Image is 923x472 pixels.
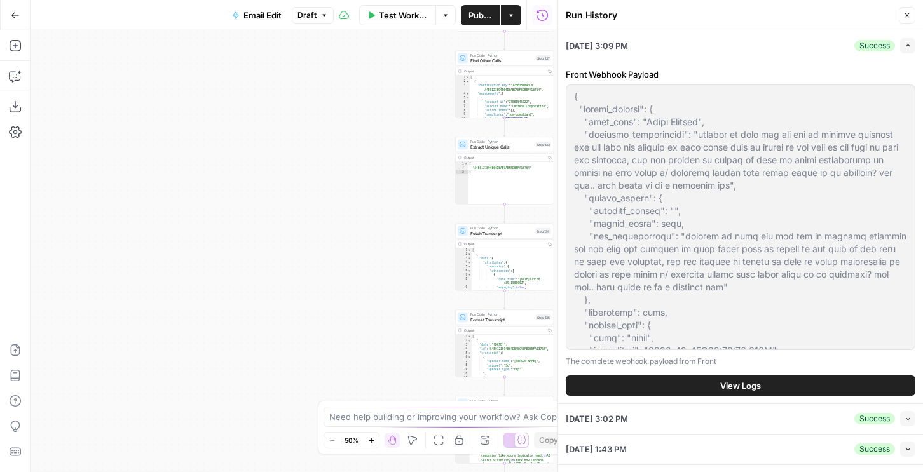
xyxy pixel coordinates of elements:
span: Run Code · Python [470,398,535,403]
div: 9 [456,368,472,372]
div: Success [854,413,895,424]
div: Step 137 [536,55,551,61]
span: Run Code · Python [470,139,533,144]
div: 10 [456,290,472,294]
span: Toggle code folding, rows 6 through 337 [468,269,472,273]
div: 2 [456,79,470,84]
div: 8 [456,109,470,113]
div: 3 [456,84,470,92]
span: Toggle code folding, rows 2 through 65 [466,79,470,84]
div: 10 [456,117,470,121]
span: 50% [345,435,359,445]
div: 2 [456,252,472,257]
g: Edge from step_134 to step_135 [503,291,505,309]
div: 4 [456,260,472,265]
div: Step 134 [535,228,551,234]
div: Run Code · PythonFetch TranscriptStep 134Output[ { "data":{ "attributes":{ "recording":{ "utteran... [455,224,554,291]
g: Edge from step_133 to step_134 [503,205,505,223]
span: Format Transcript [470,316,533,323]
span: Toggle code folding, rows 11 through 15 [468,376,472,381]
span: Find Other Calls [470,57,533,64]
div: 3 [456,257,472,261]
button: Test Workflow [359,5,436,25]
span: [DATE] 1:43 PM [566,443,627,455]
span: View Logs [720,379,761,392]
span: Copy [539,435,558,446]
div: Run Code · PythonExtract Unique CallsStep 133Output[ "A4E0121594B64DEABCAEFED8BFA13764"] [455,137,554,205]
button: Publish [461,5,500,25]
span: Toggle code folding, rows 1 through 118 [468,335,472,339]
div: 9 [456,112,470,117]
div: 5 [456,351,472,356]
div: 11 [456,376,472,381]
div: 8 [456,363,472,368]
div: Step 133 [536,142,551,147]
div: Run Code · PythonFormat TranscriptStep 135Output[ { "date":"[DATE]", "id":"A4E0121594B64DEABCAEFE... [455,310,554,377]
div: Step 135 [536,314,551,320]
span: Toggle code folding, rows 1 through 344 [468,248,472,253]
div: 7 [456,104,470,109]
span: Toggle code folding, rows 4 through 64 [466,92,470,97]
span: Toggle code folding, rows 5 through 63 [466,96,470,100]
g: Edge from step_137 to step_133 [503,118,505,137]
div: Output [464,69,544,74]
div: 9 [456,285,472,290]
div: 1 [456,248,472,253]
span: Fetch Transcript [470,230,533,236]
span: Toggle code folding, rows 3 through 342 [468,257,472,261]
div: 6 [456,100,470,105]
div: Output [464,328,544,333]
span: Run Code · Python [470,312,533,317]
span: Toggle code folding, rows 1 through 3 [464,162,468,166]
span: Email Edit [243,9,282,22]
button: Draft [292,7,334,24]
div: 1 [456,335,472,339]
span: Draft [297,10,317,21]
div: 5 [456,265,472,269]
span: Toggle code folding, rows 5 through 116 [468,351,472,356]
div: 2 [456,166,468,170]
div: Success [854,40,895,51]
div: 2 [456,339,472,343]
span: Run Code · Python [470,226,533,231]
div: 10 [456,372,472,376]
span: Toggle code folding, rows 7 through 21 [468,273,472,278]
span: Toggle code folding, rows 2 through 343 [468,252,472,257]
span: Toggle code folding, rows 4 through 339 [468,260,472,265]
g: Edge from step_60 to step_137 [503,32,505,50]
button: Copy [534,432,563,448]
span: Run Code · Python [470,53,533,58]
div: 1 [456,162,468,166]
span: [DATE] 3:02 PM [566,412,628,425]
div: Success [854,443,895,455]
div: 7 [456,360,472,364]
button: Email Edit [224,5,289,25]
div: Output [464,155,544,160]
span: Toggle code folding, rows 5 through 338 [468,265,472,269]
div: 4 [456,347,472,351]
div: 1 [456,76,470,80]
label: Front Webhook Payload [566,68,915,81]
p: The complete webhook payload from Front [566,355,915,368]
g: Edge from step_135 to step_64 [503,377,505,396]
span: Extract Unique Calls [470,144,533,150]
span: Toggle code folding, rows 1 through 66 [466,76,470,80]
div: Output [464,241,544,246]
div: 8 [456,277,472,285]
span: Toggle code folding, rows 2 through 117 [468,339,472,343]
div: Run Code · PythonCodeStep 64Output{ "draft_id":"msg_2ogok0pm", "draft_content":"Hi Stevi,\nThanks... [455,396,554,464]
div: 6 [456,269,472,273]
div: 3 [456,343,472,347]
span: [DATE] 3:09 PM [566,39,628,52]
span: Publish [468,9,493,22]
span: Test Workflow [379,9,428,22]
div: 6 [456,355,472,360]
div: 4 [456,92,470,97]
button: View Logs [566,375,915,396]
div: 7 [456,273,472,278]
span: Toggle code folding, rows 6 through 10 [468,355,472,360]
div: Run Code · PythonFind Other CallsStep 137Output[ { "continuation_key":"1756387840.0 A4E0121594B64... [455,51,554,118]
div: 5 [456,96,470,100]
div: 3 [456,170,468,175]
